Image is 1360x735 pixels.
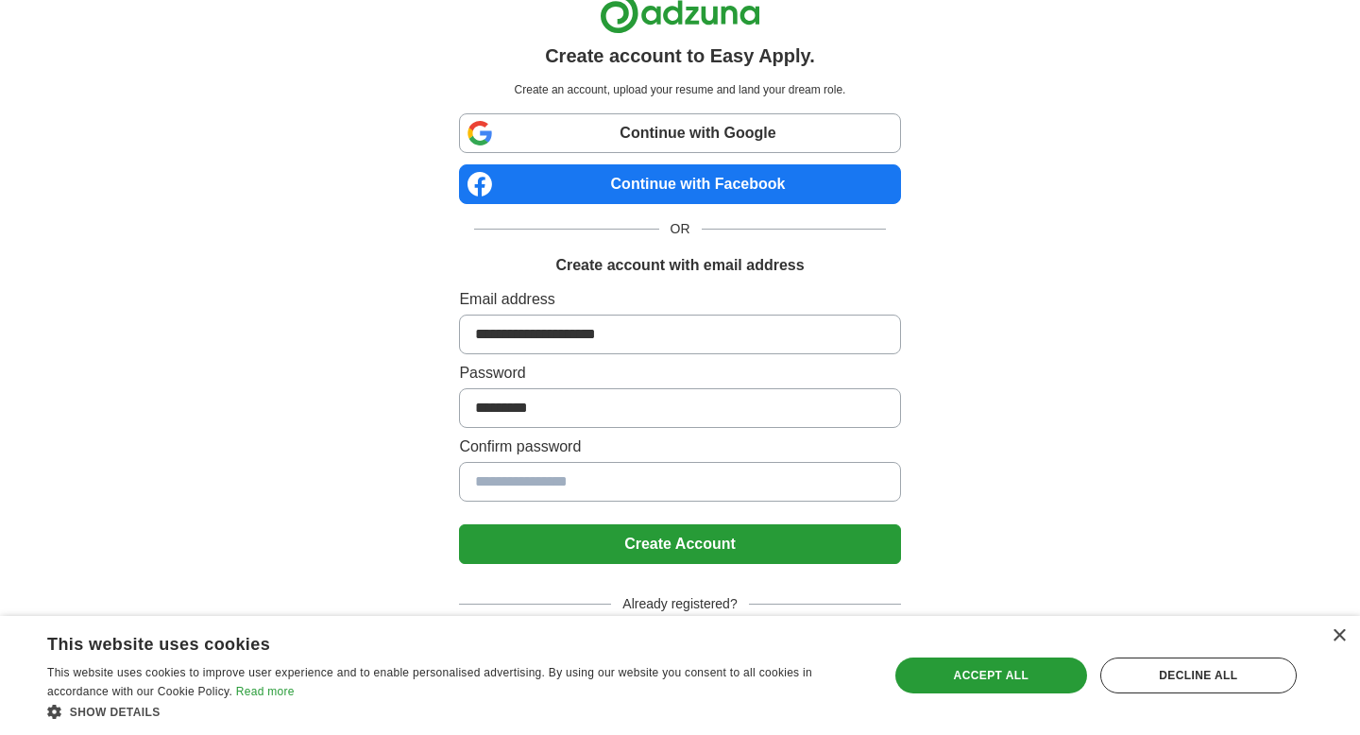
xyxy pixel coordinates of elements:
p: Create an account, upload your resume and land your dream role. [463,81,896,98]
div: Accept all [895,658,1087,693]
a: Continue with Google [459,113,900,153]
h1: Create account with email address [555,254,804,277]
span: Show details [70,706,161,719]
h1: Create account to Easy Apply. [545,42,815,70]
div: This website uses cookies [47,627,817,656]
a: Read more, opens a new window [236,685,295,698]
button: Create Account [459,524,900,564]
label: Password [459,362,900,385]
span: Already registered? [611,594,748,614]
span: This website uses cookies to improve user experience and to enable personalised advertising. By u... [47,666,812,698]
div: Show details [47,702,864,721]
div: Decline all [1100,658,1297,693]
label: Confirm password [459,436,900,458]
label: Email address [459,288,900,311]
span: OR [659,219,702,239]
a: Continue with Facebook [459,164,900,204]
div: Close [1332,629,1346,643]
